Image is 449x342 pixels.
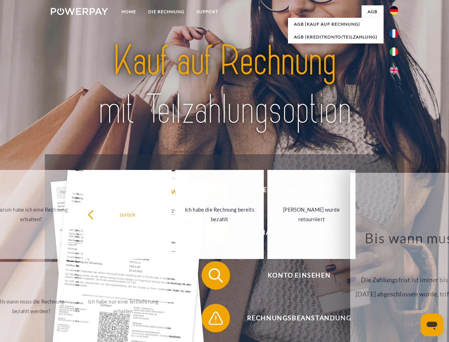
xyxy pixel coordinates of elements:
[68,34,381,136] img: title-powerpay_de.svg
[83,297,163,316] div: Ich habe nur eine Teillieferung erhalten
[390,66,398,74] img: en
[362,5,384,18] a: agb
[390,6,398,15] img: de
[51,8,108,15] img: logo-powerpay-white.svg
[207,266,225,284] img: qb_search.svg
[288,18,384,31] a: AGB (Kauf auf Rechnung)
[202,261,386,290] button: Konto einsehen
[207,309,225,327] img: qb_warning.svg
[87,209,167,219] div: zurück
[390,29,398,38] img: fr
[202,304,386,332] button: Rechnungsbeanstandung
[212,261,386,290] span: Konto einsehen
[116,5,142,18] a: Home
[191,5,224,18] a: SUPPORT
[390,47,398,56] img: it
[421,313,443,336] iframe: Schaltfläche zum Öffnen des Messaging-Fensters
[180,205,260,224] div: Ich habe die Rechnung bereits bezahlt
[212,304,386,332] span: Rechnungsbeanstandung
[288,31,384,43] a: AGB (Kreditkonto/Teilzahlung)
[272,205,352,224] div: [PERSON_NAME] wurde retourniert
[142,5,191,18] a: DIE RECHNUNG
